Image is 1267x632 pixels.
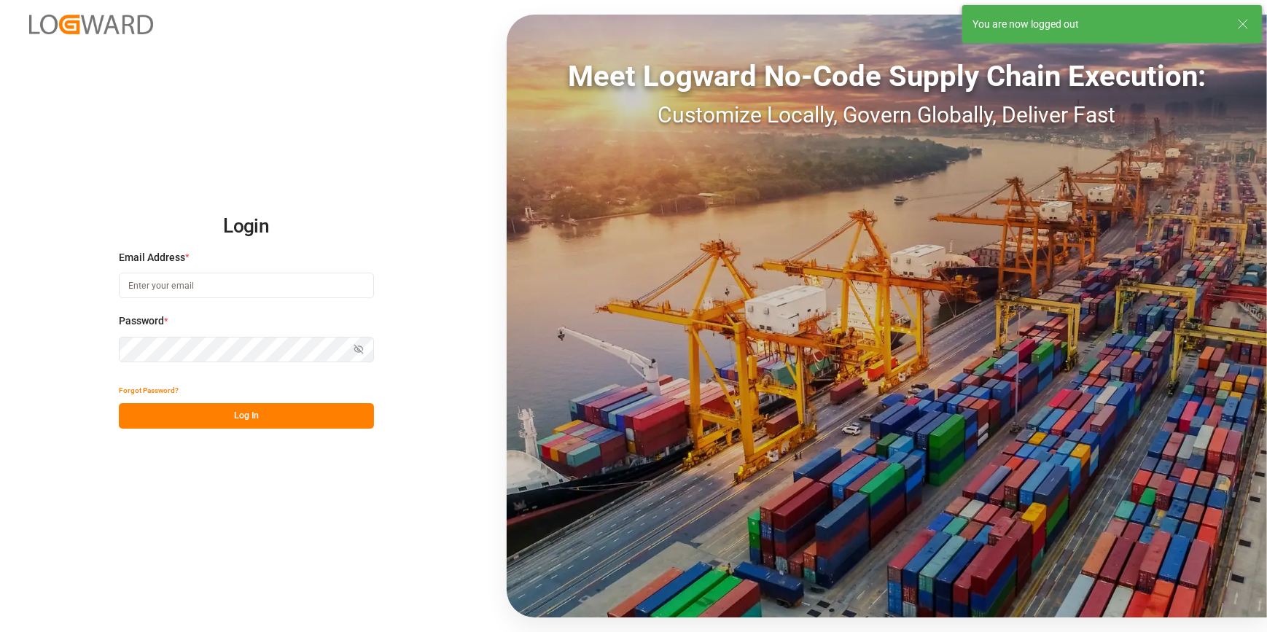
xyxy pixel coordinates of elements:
button: Forgot Password? [119,378,179,403]
button: Log In [119,403,374,429]
div: Meet Logward No-Code Supply Chain Execution: [507,55,1267,98]
span: Email Address [119,250,185,265]
div: Customize Locally, Govern Globally, Deliver Fast [507,98,1267,131]
img: Logward_new_orange.png [29,15,153,34]
span: Password [119,313,164,329]
h2: Login [119,203,374,250]
div: You are now logged out [972,17,1223,32]
input: Enter your email [119,273,374,298]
